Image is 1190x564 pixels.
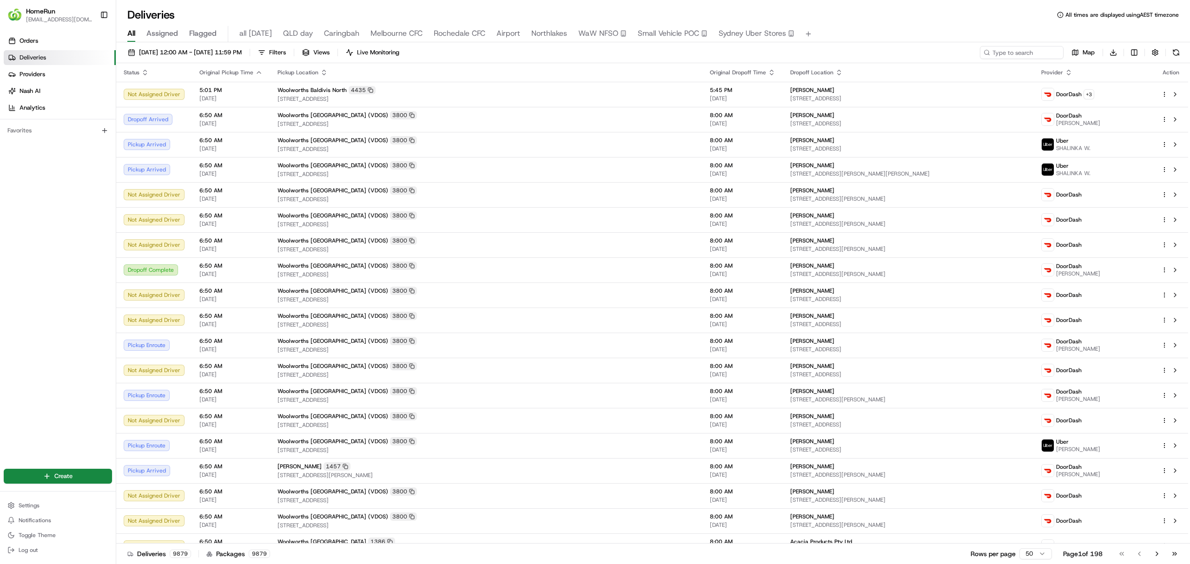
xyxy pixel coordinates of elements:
span: [DATE] [199,120,263,127]
span: DoorDash [1056,388,1082,395]
span: [STREET_ADDRESS][PERSON_NAME] [278,472,695,479]
button: Log out [4,544,112,557]
img: uber-new-logo.jpeg [1042,164,1054,176]
span: 8:00 AM [710,212,775,219]
span: 6:50 AM [199,488,263,495]
span: 6:50 AM [199,463,263,470]
span: Uber [1056,438,1069,446]
span: DoorDash [1056,338,1082,345]
span: Woolworths [GEOGRAPHIC_DATA] (VDOS) [278,312,388,320]
span: [STREET_ADDRESS][PERSON_NAME] [790,195,1026,203]
span: [STREET_ADDRESS] [278,120,695,128]
img: doordash_logo_v2.png [1042,314,1054,326]
div: 3800 [390,161,417,170]
div: 3800 [390,437,417,446]
span: [DATE] [199,446,263,453]
span: Provider [1041,69,1063,76]
button: Notifications [4,514,112,527]
div: 9879 [249,550,270,558]
span: [DATE] [710,421,775,428]
span: [DATE] [710,195,775,203]
span: 8:00 AM [710,162,775,169]
span: 8:00 AM [710,287,775,295]
span: Flagged [189,28,217,39]
span: [STREET_ADDRESS] [278,522,695,529]
a: Providers [4,67,116,82]
span: [PERSON_NAME] [790,86,834,94]
span: 6:50 AM [199,413,263,420]
span: [STREET_ADDRESS] [790,145,1026,152]
p: Rows per page [971,549,1016,558]
img: doordash_logo_v2.png [1042,414,1054,426]
span: 6:50 AM [199,137,263,144]
span: [PERSON_NAME] [790,111,834,119]
span: [PERSON_NAME] [1056,270,1100,277]
span: [STREET_ADDRESS] [278,421,695,429]
span: HomeRun [26,7,55,16]
span: [PERSON_NAME] [790,413,834,420]
span: [DATE] [710,521,775,529]
span: DoorDash [1056,542,1082,550]
div: 1386 [368,538,395,546]
span: [DATE] [199,170,263,177]
span: [PERSON_NAME] [790,513,834,520]
span: DoorDash [1056,191,1082,198]
span: Caringbah [324,28,359,39]
span: [STREET_ADDRESS] [790,120,1026,127]
div: 3800 [390,211,417,220]
span: [DATE] [199,421,263,428]
span: [DATE] [199,145,263,152]
span: Woolworths [GEOGRAPHIC_DATA] (VDOS) [278,262,388,269]
span: Woolworths [GEOGRAPHIC_DATA] (VDOS) [278,413,388,420]
span: [STREET_ADDRESS] [278,95,695,103]
span: Woolworths [GEOGRAPHIC_DATA] (VDOS) [278,111,388,119]
span: [PERSON_NAME] [790,262,834,269]
span: [PERSON_NAME] [278,463,322,470]
span: Woolworths Baldivis North [278,86,347,94]
span: 8:00 AM [710,262,775,269]
span: Providers [20,70,45,79]
img: doordash_logo_v2.png [1042,515,1054,527]
span: 8:00 AM [710,111,775,119]
span: Acacia Products Pty Ltd [790,538,852,545]
span: [STREET_ADDRESS] [790,446,1026,453]
span: 8:00 AM [710,187,775,194]
img: doordash_logo_v2.png [1042,339,1054,351]
span: 6:50 AM [199,513,263,520]
img: doordash_logo_v2.png [1042,289,1054,301]
span: 8:00 AM [710,312,775,320]
span: [STREET_ADDRESS][PERSON_NAME][PERSON_NAME] [790,170,1026,177]
span: [STREET_ADDRESS] [790,295,1026,303]
img: uber-new-logo.jpeg [1042,138,1054,151]
h1: Deliveries [127,7,175,22]
span: [DATE] [710,295,775,303]
span: 5:45 PM [710,86,775,94]
div: 3800 [390,262,417,270]
span: [DATE] [199,471,263,479]
button: [EMAIL_ADDRESS][DOMAIN_NAME] [26,16,93,23]
span: [DATE] [710,321,775,328]
img: doordash_logo_v2.png [1042,465,1054,477]
span: [DATE] [199,195,263,203]
span: DoorDash [1056,241,1082,249]
button: Views [298,46,334,59]
span: 6:50 AM [199,237,263,244]
span: Woolworths [GEOGRAPHIC_DATA] (VDOS) [278,237,388,244]
button: Toggle Theme [4,529,112,542]
span: 8:00 AM [710,513,775,520]
span: Filters [269,48,286,57]
span: SHALINKA W. [1056,170,1091,177]
span: [STREET_ADDRESS] [278,296,695,303]
a: Analytics [4,100,116,115]
span: 6:50 AM [199,162,263,169]
span: [STREET_ADDRESS] [790,421,1026,428]
span: [DATE] [710,120,775,127]
span: SHALINKA W. [1056,144,1091,152]
span: DoorDash [1056,463,1082,471]
span: Nash AI [20,87,40,95]
span: All [127,28,135,39]
span: [PERSON_NAME] [790,212,834,219]
span: DoorDash [1056,517,1082,525]
span: Woolworths [GEOGRAPHIC_DATA] (VDOS) [278,187,388,194]
span: [STREET_ADDRESS] [790,321,1026,328]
